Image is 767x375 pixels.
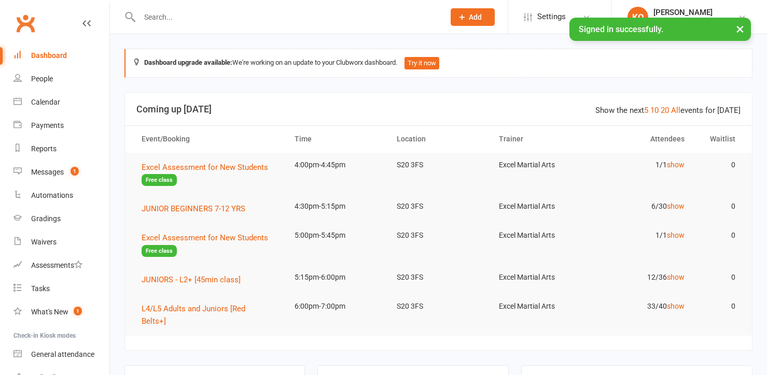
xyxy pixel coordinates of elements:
[142,161,276,186] button: Excel Assessment for New StudentsFree class
[142,245,177,257] span: Free class
[671,106,680,115] a: All
[285,126,387,152] th: Time
[31,214,61,223] div: Gradings
[387,294,490,319] td: S20 3FS
[490,153,592,177] td: Excel Martial Arts
[667,202,685,210] a: show
[144,59,232,66] strong: Dashboard upgrade available:
[31,168,64,176] div: Messages
[667,302,685,310] a: show
[694,265,745,290] td: 0
[31,284,50,293] div: Tasks
[694,294,745,319] td: 0
[31,121,64,129] div: Payments
[74,307,82,315] span: 1
[132,126,285,152] th: Event/Booking
[142,275,241,284] span: JUNIORS - L2+ [45min class]
[387,265,490,290] td: S20 3FS
[13,44,109,67] a: Dashboard
[592,153,694,177] td: 1/1
[31,98,60,106] div: Calendar
[13,184,109,207] a: Automations
[490,265,592,290] td: Excel Martial Arts
[451,8,495,26] button: Add
[592,265,694,290] td: 12/36
[694,126,745,152] th: Waitlist
[579,24,663,34] span: Signed in successfully.
[667,273,685,281] a: show
[537,5,566,28] span: Settings
[142,233,268,242] span: Excel Assessment for New Students
[469,13,482,21] span: Add
[592,223,694,248] td: 1/1
[12,10,38,36] a: Clubworx
[694,153,745,177] td: 0
[592,126,694,152] th: Attendees
[13,277,109,300] a: Tasks
[285,223,387,248] td: 5:00pm-5:45pm
[13,137,109,161] a: Reports
[405,57,439,69] button: Try it now
[142,273,248,286] button: JUNIORS - L2+ [45min class]
[592,294,694,319] td: 33/40
[387,126,490,152] th: Location
[285,294,387,319] td: 6:00pm-7:00pm
[31,191,73,199] div: Automations
[653,8,713,17] div: [PERSON_NAME]
[142,203,253,215] button: JUNIOR BEGINNERS 7-12 YRS
[592,194,694,219] td: 6/30
[31,350,94,358] div: General attendance
[285,194,387,219] td: 4:30pm-5:15pm
[661,106,669,115] a: 20
[13,343,109,366] a: General attendance kiosk mode
[490,194,592,219] td: Excel Martial Arts
[731,18,749,40] button: ×
[136,104,741,114] h3: Coming up [DATE]
[13,67,109,91] a: People
[387,223,490,248] td: S20 3FS
[142,304,245,326] span: L4/L5 Adults and Juniors [Red Belts+]
[667,231,685,239] a: show
[644,106,648,115] a: 5
[13,114,109,137] a: Payments
[13,91,109,114] a: Calendar
[13,161,109,184] a: Messages 1
[490,223,592,248] td: Excel Martial Arts
[667,161,685,169] a: show
[285,265,387,290] td: 5:15pm-6:00pm
[13,300,109,324] a: What's New1
[136,10,437,24] input: Search...
[595,104,741,117] div: Show the next events for [DATE]
[31,308,68,316] div: What's New
[653,17,713,26] div: Excel Martial Arts
[142,163,268,172] span: Excel Assessment for New Students
[71,167,79,176] span: 1
[387,194,490,219] td: S20 3FS
[31,261,82,269] div: Assessments
[490,294,592,319] td: Excel Martial Arts
[31,51,67,60] div: Dashboard
[285,153,387,177] td: 4:00pm-4:45pm
[13,207,109,230] a: Gradings
[387,153,490,177] td: S20 3FS
[694,194,745,219] td: 0
[31,145,57,153] div: Reports
[490,126,592,152] th: Trainer
[31,75,53,83] div: People
[142,232,276,257] button: Excel Assessment for New StudentsFree class
[627,7,648,27] div: KQ
[13,230,109,254] a: Waivers
[31,238,57,246] div: Waivers
[124,49,752,78] div: We're working on an update to your Clubworx dashboard.
[13,254,109,277] a: Assessments
[142,302,276,327] button: L4/L5 Adults and Juniors [Red Belts+]
[694,223,745,248] td: 0
[142,204,245,213] span: JUNIOR BEGINNERS 7-12 YRS
[142,174,177,186] span: Free class
[650,106,659,115] a: 10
